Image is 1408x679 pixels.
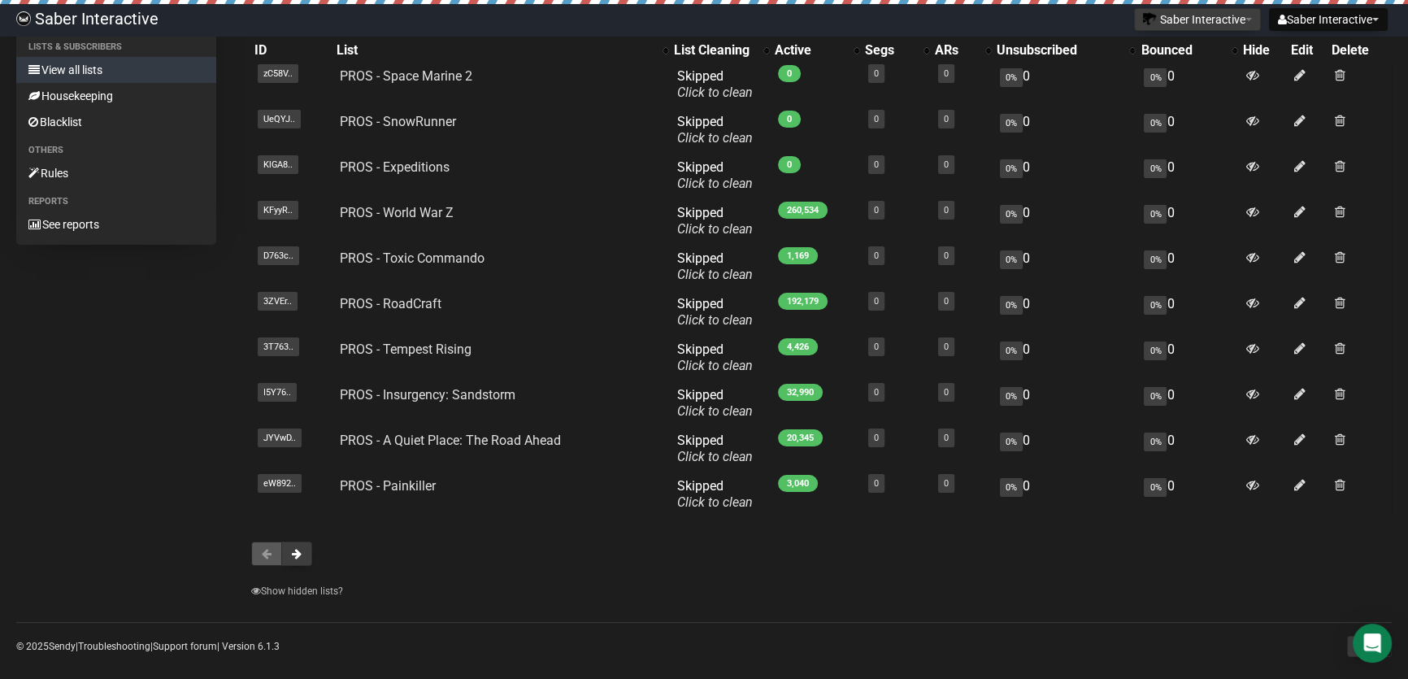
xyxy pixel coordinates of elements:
[1137,62,1239,107] td: 0
[258,64,298,83] span: zC58V..
[1141,42,1223,59] div: Bounced
[258,383,297,402] span: I5Y76..
[778,384,823,401] span: 32,990
[778,65,801,82] span: 0
[1137,107,1239,153] td: 0
[1328,39,1392,62] th: Delete: No sort applied, sorting is disabled
[993,472,1137,517] td: 0
[677,296,753,328] span: Skipped
[778,247,818,264] span: 1,169
[1134,8,1261,31] button: Saber Interactive
[340,387,515,403] a: PROS - Insurgency: Sandstorm
[16,109,216,135] a: Blacklist
[677,221,753,237] a: Click to clean
[778,202,828,219] span: 260,534
[1288,39,1328,62] th: Edit: No sort applied, sorting is disabled
[1144,478,1167,497] span: 0%
[677,85,753,100] a: Click to clean
[1332,42,1388,59] div: Delete
[16,160,216,186] a: Rules
[254,42,330,59] div: ID
[993,335,1137,381] td: 0
[778,111,801,128] span: 0
[337,42,654,59] div: List
[944,68,949,79] a: 0
[677,312,753,328] a: Click to clean
[1353,624,1392,663] div: Open Intercom Messenger
[993,107,1137,153] td: 0
[944,433,949,443] a: 0
[1144,387,1167,406] span: 0%
[944,296,949,307] a: 0
[677,130,753,146] a: Click to clean
[153,641,217,652] a: Support forum
[944,478,949,489] a: 0
[671,39,771,62] th: List Cleaning: No sort applied, activate to apply an ascending sort
[1144,205,1167,224] span: 0%
[677,433,753,464] span: Skipped
[874,250,879,261] a: 0
[944,250,949,261] a: 0
[1137,244,1239,289] td: 0
[251,585,343,597] a: Show hidden lists?
[258,474,302,493] span: eW892..
[874,478,879,489] a: 0
[778,156,801,173] span: 0
[944,342,949,352] a: 0
[993,381,1137,426] td: 0
[677,478,753,510] span: Skipped
[16,192,216,211] li: Reports
[251,39,333,62] th: ID: No sort applied, sorting is disabled
[1144,159,1167,178] span: 0%
[1243,42,1284,59] div: Hide
[1291,42,1325,59] div: Edit
[993,426,1137,472] td: 0
[1000,342,1023,360] span: 0%
[1269,8,1388,31] button: Saber Interactive
[874,387,879,398] a: 0
[78,641,150,652] a: Troubleshooting
[862,39,932,62] th: Segs: No sort applied, activate to apply an ascending sort
[340,296,441,311] a: PROS - RoadCraft
[874,159,879,170] a: 0
[677,159,753,191] span: Skipped
[865,42,915,59] div: Segs
[677,403,753,419] a: Click to clean
[1000,114,1023,133] span: 0%
[1137,198,1239,244] td: 0
[258,246,299,265] span: D763c..
[340,433,561,448] a: PROS - A Quiet Place: The Road Ahead
[340,342,472,357] a: PROS - Tempest Rising
[677,342,753,373] span: Skipped
[340,68,472,84] a: PROS - Space Marine 2
[258,155,298,174] span: KlGA8..
[778,338,818,355] span: 4,426
[340,478,436,494] a: PROS - Painkiller
[993,39,1137,62] th: Unsubscribed: No sort applied, activate to apply an ascending sort
[1137,153,1239,198] td: 0
[993,289,1137,335] td: 0
[258,292,298,311] span: 3ZVEr..
[1000,250,1023,269] span: 0%
[677,494,753,510] a: Click to clean
[16,11,31,26] img: ec1bccd4d48495f5e7d53d9a520ba7e5
[778,293,828,310] span: 192,179
[258,429,302,447] span: JYVwD..
[677,358,753,373] a: Click to clean
[340,250,485,266] a: PROS - Toxic Commando
[1000,68,1023,87] span: 0%
[1144,342,1167,360] span: 0%
[874,342,879,352] a: 0
[874,296,879,307] a: 0
[944,114,949,124] a: 0
[677,114,753,146] span: Skipped
[340,205,454,220] a: PROS - World War Z
[1000,159,1023,178] span: 0%
[1137,472,1239,517] td: 0
[674,42,755,59] div: List Cleaning
[1144,68,1167,87] span: 0%
[333,39,671,62] th: List: No sort applied, activate to apply an ascending sort
[944,205,949,215] a: 0
[1137,335,1239,381] td: 0
[1000,387,1023,406] span: 0%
